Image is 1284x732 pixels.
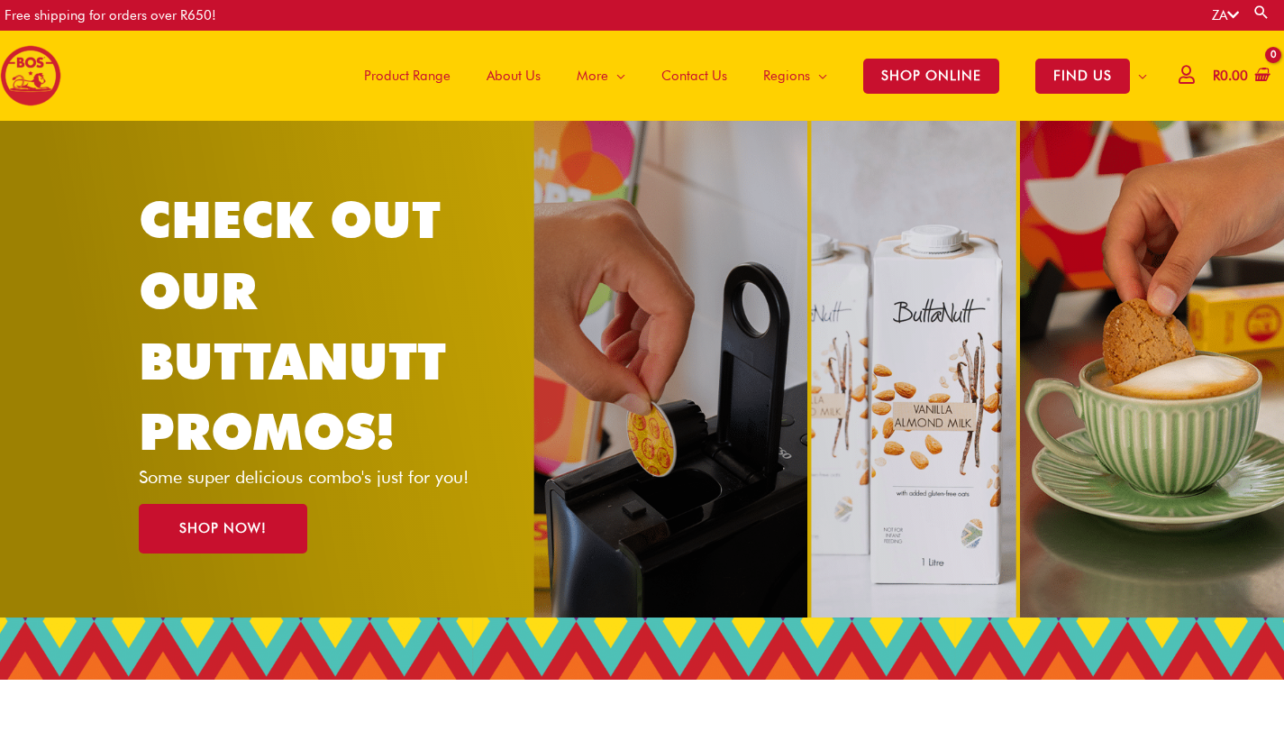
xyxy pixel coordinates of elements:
[643,31,745,121] a: Contact Us
[1209,56,1270,96] a: View Shopping Cart, empty
[1035,59,1130,94] span: FIND US
[863,59,999,94] span: SHOP ONLINE
[1213,68,1220,84] span: R
[179,522,267,535] span: SHOP NOW!
[139,504,307,554] a: SHOP NOW!
[661,49,727,103] span: Contact Us
[1252,4,1270,21] a: Search button
[1212,7,1239,23] a: ZA
[332,31,1165,121] nav: Site Navigation
[745,31,845,121] a: Regions
[577,49,608,103] span: More
[139,189,446,462] a: CHECK OUT OUR BUTTANUTT PROMOS!
[559,31,643,121] a: More
[1213,68,1248,84] bdi: 0.00
[364,49,451,103] span: Product Range
[487,49,541,103] span: About Us
[469,31,559,121] a: About Us
[845,31,1017,121] a: SHOP ONLINE
[346,31,469,121] a: Product Range
[763,49,810,103] span: Regions
[139,468,500,486] p: Some super delicious combo's just for you!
